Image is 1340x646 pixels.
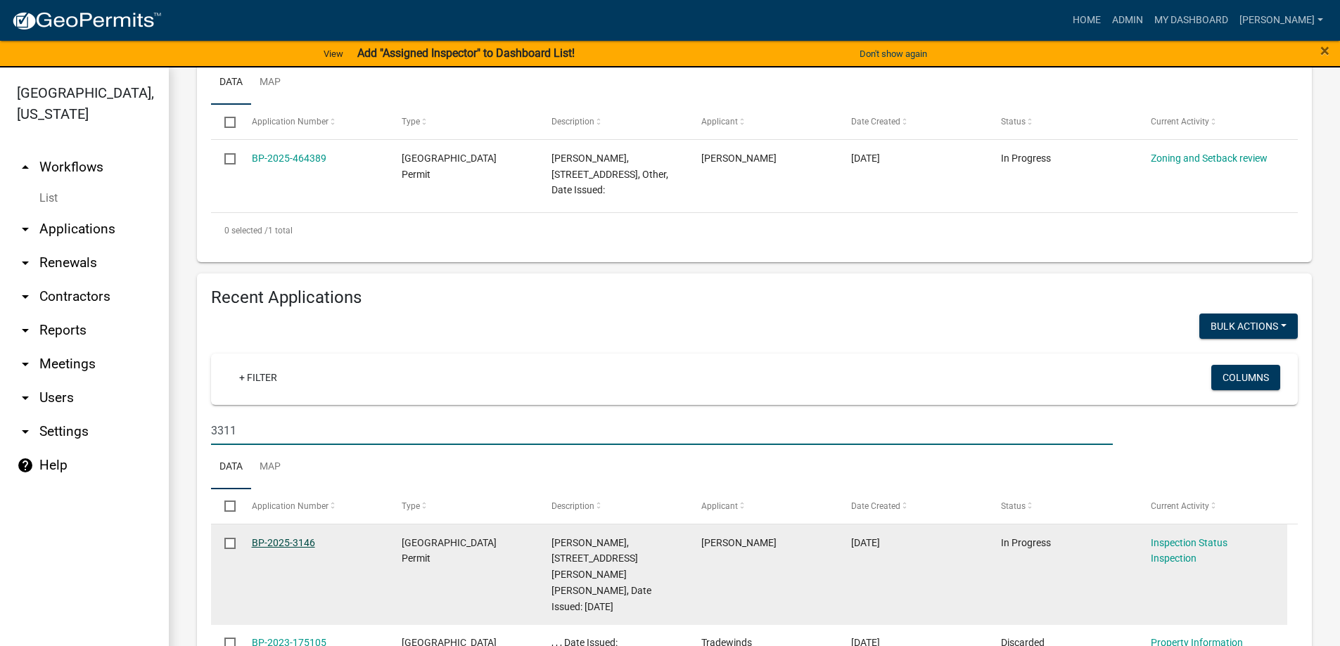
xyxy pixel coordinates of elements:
a: [PERSON_NAME] [1234,7,1329,34]
span: Ashley Schultz [701,153,777,164]
span: Type [402,501,420,511]
span: In Progress [1001,537,1051,548]
div: 1 total [211,213,1298,248]
a: Inspection [1151,553,1197,564]
span: 0 selected / [224,226,268,235]
a: View [318,42,349,65]
datatable-header-cell: Type [388,105,537,138]
span: Status [1001,117,1026,127]
i: arrow_drop_down [17,423,34,440]
span: Applicant [701,501,738,511]
a: + Filter [228,365,288,390]
span: Status [1001,501,1026,511]
a: Data [211,445,251,490]
button: Bulk Actions [1199,314,1298,339]
span: Isanti County Building Permit [402,537,497,564]
datatable-header-cell: Type [388,489,537,523]
span: Type [402,117,420,127]
span: Applicant [701,117,738,127]
span: Current Activity [1151,501,1209,511]
datatable-header-cell: Application Number [238,105,388,138]
h4: Recent Applications [211,288,1298,308]
span: 08/15/2025 [851,153,880,164]
span: JAMES JENSEN, 3525 253RD AVE NW, Other, Date Issued: [551,153,668,196]
span: Application Number [252,117,328,127]
span: Isanti County Building Permit [402,153,497,180]
i: arrow_drop_up [17,159,34,176]
datatable-header-cell: Current Activity [1137,489,1287,523]
a: BP-2025-464389 [252,153,326,164]
a: My Dashboard [1149,7,1234,34]
span: × [1320,41,1329,60]
a: Home [1067,7,1106,34]
input: Search for applications [211,416,1113,445]
datatable-header-cell: Description [538,489,688,523]
a: Inspection Status [1151,537,1227,548]
datatable-header-cell: Select [211,489,238,523]
datatable-header-cell: Current Activity [1137,105,1287,138]
button: Columns [1211,365,1280,390]
a: Zoning and Setback review [1151,153,1268,164]
datatable-header-cell: Application Number [238,489,388,523]
span: Date Created [851,501,900,511]
datatable-header-cell: Date Created [838,489,988,523]
span: Date Created [851,117,900,127]
span: Anna Bekbau [701,537,777,548]
i: arrow_drop_down [17,389,34,406]
datatable-header-cell: Description [538,105,688,138]
button: Close [1320,42,1329,59]
strong: Add "Assigned Inspector" to Dashboard List! [357,46,575,60]
datatable-header-cell: Applicant [688,489,838,523]
i: help [17,457,34,474]
i: arrow_drop_down [17,288,34,305]
datatable-header-cell: Status [988,489,1137,523]
i: arrow_drop_down [17,322,34,339]
span: Application Number [252,501,328,511]
span: 05/08/2025 [851,537,880,548]
a: Map [251,445,289,490]
i: arrow_drop_down [17,254,34,271]
a: Map [251,60,289,105]
a: Admin [1106,7,1149,34]
span: JILL HUTCHESON, 3311 SULLIVAN WOODS TRL NW, Reroof, Date Issued: 05/16/2025 [551,537,651,612]
span: In Progress [1001,153,1051,164]
datatable-header-cell: Select [211,105,238,138]
a: Data [211,60,251,105]
datatable-header-cell: Date Created [838,105,988,138]
span: Current Activity [1151,117,1209,127]
datatable-header-cell: Applicant [688,105,838,138]
i: arrow_drop_down [17,356,34,373]
i: arrow_drop_down [17,221,34,238]
button: Don't show again [854,42,933,65]
a: BP-2025-3146 [252,537,315,548]
span: Description [551,117,594,127]
datatable-header-cell: Status [988,105,1137,138]
span: Description [551,501,594,511]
